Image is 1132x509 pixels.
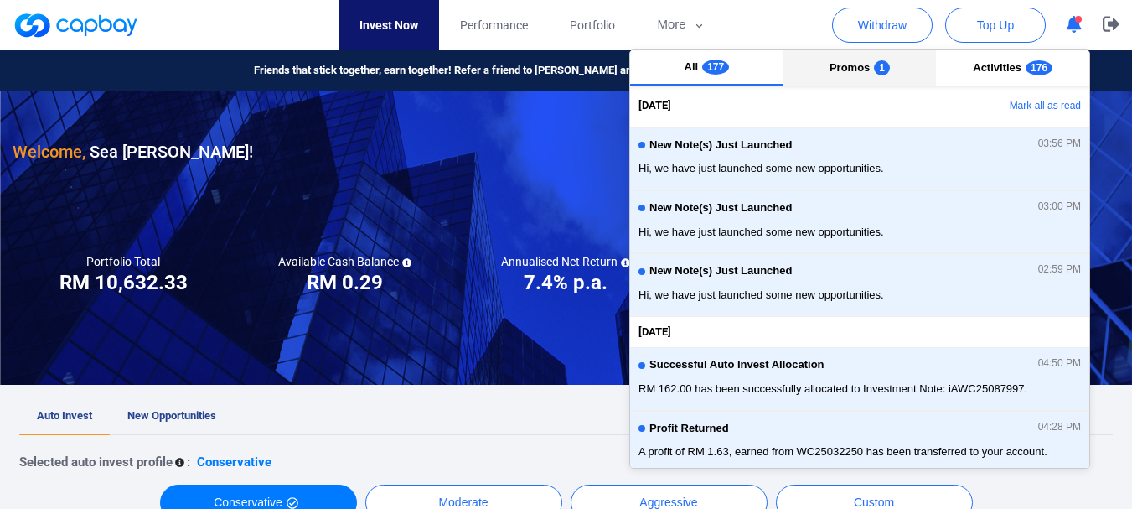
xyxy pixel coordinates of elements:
[570,16,615,34] span: Portfolio
[630,411,1089,474] button: Profit Returned04:28 PMA profit of RM 1.63, earned from WC25032250 has been transferred to your a...
[909,92,1089,121] button: Mark all as read
[638,287,1081,304] span: Hi, we have just launched some new opportunities.
[1038,358,1081,370] span: 04:50 PM
[187,452,190,472] p: :
[638,444,1081,460] span: A profit of RM 1.63, earned from WC25032250 has been transferred to your account.
[649,359,824,371] span: Successful Auto Invest Allocation
[501,254,630,269] h5: Annualised Net Return
[127,409,216,422] span: New Opportunities
[638,381,1081,397] span: RM 162.00 has been successfully allocated to Investment Note: iAWC25087997.
[638,97,671,115] span: [DATE]
[37,409,92,422] span: Auto Invest
[830,61,870,74] span: Promos
[874,60,890,75] span: 1
[197,452,271,472] p: Conservative
[702,60,729,75] span: 177
[936,50,1089,86] button: Activities176
[59,269,188,296] h3: RM 10,632.33
[86,254,160,269] h5: Portfolio Total
[649,423,729,435] span: Profit Returned
[19,452,173,472] p: Selected auto invest profile
[832,8,933,43] button: Withdraw
[1026,60,1052,75] span: 176
[13,142,85,162] span: Welcome,
[307,269,383,296] h3: RM 0.29
[254,62,770,80] span: Friends that stick together, earn together! Refer a friend to [PERSON_NAME] and earn referral rew...
[630,253,1089,316] button: New Note(s) Just Launched02:59 PMHi, we have just launched some new opportunities.
[945,8,1046,43] button: Top Up
[1038,422,1081,434] span: 04:28 PM
[1038,138,1081,150] span: 03:56 PM
[638,160,1081,177] span: Hi, we have just launched some new opportunities.
[685,60,699,73] span: All
[630,127,1089,190] button: New Note(s) Just Launched03:56 PMHi, we have just launched some new opportunities.
[649,139,792,152] span: New Note(s) Just Launched
[460,16,528,34] span: Performance
[630,190,1089,253] button: New Note(s) Just Launched03:00 PMHi, we have just launched some new opportunities.
[977,17,1014,34] span: Top Up
[649,265,792,278] span: New Note(s) Just Launched
[630,50,783,86] button: All177
[630,347,1089,410] button: Successful Auto Invest Allocation04:50 PMRM 162.00 has been successfully allocated to Investment ...
[649,202,792,215] span: New Note(s) Just Launched
[783,50,937,86] button: Promos1
[1038,264,1081,276] span: 02:59 PM
[973,61,1021,74] span: Activities
[13,138,253,165] h3: Sea [PERSON_NAME] !
[638,324,671,341] span: [DATE]
[638,224,1081,241] span: Hi, we have just launched some new opportunities.
[1038,201,1081,213] span: 03:00 PM
[278,254,411,269] h5: Available Cash Balance
[524,269,607,296] h3: 7.4% p.a.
